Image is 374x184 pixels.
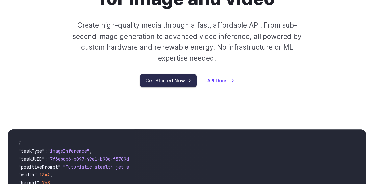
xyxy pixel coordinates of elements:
[18,156,45,162] span: "taskUUID"
[61,164,63,170] span: :
[18,164,61,170] span: "positivePrompt"
[37,172,39,178] span: :
[72,20,302,64] p: Create high-quality media through a fast, affordable API. From sub-second image generation to adv...
[89,148,92,154] span: ,
[45,148,47,154] span: :
[18,140,21,146] span: {
[45,156,47,162] span: :
[47,148,89,154] span: "imageInference"
[47,156,147,162] span: "7f3ebcb6-b897-49e1-b98c-f5789d2d40d7"
[63,164,303,170] span: "Futuristic stealth jet streaking through a neon-lit cityscape with glowing purple exhaust"
[18,148,45,154] span: "taskType"
[207,77,234,84] a: API Docs
[39,172,50,178] span: 1344
[140,74,197,87] a: Get Started Now
[50,172,53,178] span: ,
[18,172,37,178] span: "width"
